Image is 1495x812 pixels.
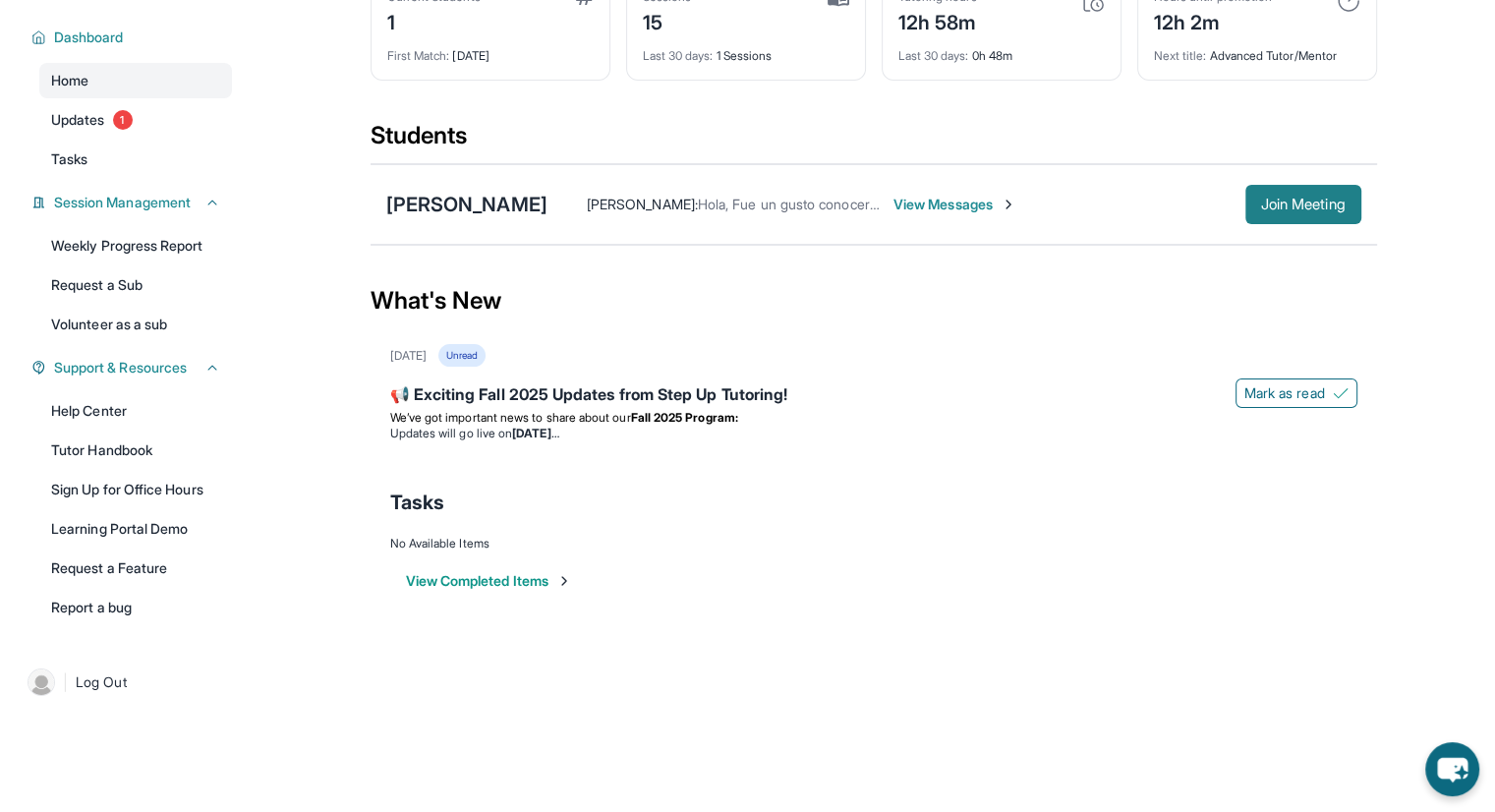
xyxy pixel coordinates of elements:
span: Last 30 days : [643,48,714,63]
a: Report a bug [39,590,232,625]
div: Advanced Tutor/Mentor [1154,36,1360,64]
a: Volunteer as a sub [39,307,232,342]
a: Home [39,63,232,98]
div: 12h 2m [1154,5,1272,36]
span: Support & Resources [54,358,187,377]
span: Tasks [51,149,87,169]
span: | [63,670,68,694]
div: 1 Sessions [643,36,849,64]
button: Mark as read [1236,378,1357,408]
button: Join Meeting [1245,185,1361,224]
a: Learning Portal Demo [39,511,232,547]
li: Updates will go live on [390,426,1357,441]
strong: Fall 2025 Program: [631,410,738,425]
a: Tutor Handbook [39,433,232,468]
span: Updates [51,110,105,130]
div: [PERSON_NAME] [386,191,547,218]
button: Dashboard [46,28,220,47]
img: Chevron-Right [1001,197,1016,212]
span: Mark as read [1244,383,1325,403]
a: Request a Sub [39,267,232,303]
a: Weekly Progress Report [39,228,232,263]
a: Request a Feature [39,551,232,586]
div: 15 [643,5,692,36]
a: Tasks [39,142,232,177]
div: [DATE] [390,348,427,364]
div: No Available Items [390,536,1357,551]
a: Sign Up for Office Hours [39,472,232,507]
div: Students [371,120,1377,163]
span: We’ve got important news to share about our [390,410,631,425]
span: Hola, Fue un gusto conocerlos. Como recordatorio, la sesión de tutoría será el lunes a las 11 a.m. [698,196,1294,212]
button: chat-button [1425,742,1479,796]
div: 12h 58m [898,5,977,36]
a: Help Center [39,393,232,429]
button: View Completed Items [406,571,572,591]
span: [PERSON_NAME] : [587,196,698,212]
span: First Match : [387,48,450,63]
span: 1 [113,110,133,130]
img: user-img [28,668,55,696]
strong: [DATE] [512,426,558,440]
span: Home [51,71,88,90]
button: Support & Resources [46,358,220,377]
span: Join Meeting [1261,199,1346,210]
span: Next title : [1154,48,1207,63]
div: [DATE] [387,36,594,64]
img: Mark as read [1333,385,1349,401]
span: Log Out [76,672,127,692]
span: Dashboard [54,28,124,47]
span: Last 30 days : [898,48,969,63]
a: Updates1 [39,102,232,138]
div: 1 [387,5,481,36]
div: Unread [438,344,486,367]
div: 0h 48m [898,36,1105,64]
div: What's New [371,258,1377,344]
button: Session Management [46,193,220,212]
span: View Messages [893,195,1016,214]
span: Tasks [390,489,444,516]
a: |Log Out [20,661,232,704]
div: 📢 Exciting Fall 2025 Updates from Step Up Tutoring! [390,382,1357,410]
span: Session Management [54,193,191,212]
